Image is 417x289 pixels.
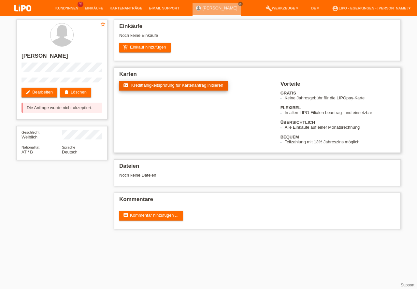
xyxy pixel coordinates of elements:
h2: Einkäufe [119,23,395,33]
li: In allen LIPO-Filialen beantrag- und einsetzbar [285,110,395,115]
a: buildWerkzeuge ▾ [262,6,302,10]
i: build [266,5,272,12]
a: Support [401,283,414,287]
span: Deutsch [62,150,78,154]
span: Kreditfähigkeitsprüfung für Kartenantrag initiieren [131,83,223,88]
span: Österreich / B / 27.02.2024 [22,150,33,154]
li: Alle Einkäufe auf einer Monatsrechnung [285,125,395,130]
a: [PERSON_NAME] [203,6,237,10]
i: fact_check [123,83,128,88]
b: BEQUEM [280,135,299,139]
h2: Kommentare [119,196,395,206]
a: add_shopping_cartEinkauf hinzufügen [119,43,171,52]
a: DE ▾ [308,6,322,10]
li: Teilzahlung mit 13% Jahreszins möglich [285,139,395,144]
i: close [239,2,242,6]
i: delete [64,90,69,95]
div: Noch keine Einkäufe [119,33,395,43]
i: edit [25,90,31,95]
div: Die Anfrage wurde nicht akzeptiert. [22,103,102,113]
a: account_circleLIPO - Egerkingen - [PERSON_NAME] ▾ [329,6,414,10]
a: Einkäufe [81,6,106,10]
span: Nationalität [22,145,39,149]
span: Geschlecht [22,130,39,134]
span: Sprache [62,145,75,149]
div: Noch keine Dateien [119,173,318,178]
a: E-Mail Support [146,6,183,10]
li: Keine Jahresgebühr für die LIPOpay-Karte [285,95,395,100]
b: FLEXIBEL [280,105,301,110]
a: fact_check Kreditfähigkeitsprüfung für Kartenantrag initiieren [119,81,228,91]
h2: [PERSON_NAME] [22,53,102,63]
a: commentKommentar hinzufügen ... [119,211,183,221]
b: GRATIS [280,91,296,95]
a: star_border [100,21,106,28]
h2: Dateien [119,163,395,173]
i: comment [123,213,128,218]
i: add_shopping_cart [123,45,128,50]
div: Weiblich [22,130,62,139]
span: 35 [78,2,83,7]
h2: Karten [119,71,395,81]
a: close [238,2,243,6]
a: editBearbeiten [22,88,57,97]
i: star_border [100,21,106,27]
h2: Vorteile [280,81,395,91]
b: ÜBERSICHTLICH [280,120,315,125]
a: Kund*innen [52,6,81,10]
a: deleteLöschen [60,88,91,97]
i: account_circle [332,5,338,12]
a: Kartenanträge [107,6,146,10]
a: LIPO pay [7,13,39,18]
